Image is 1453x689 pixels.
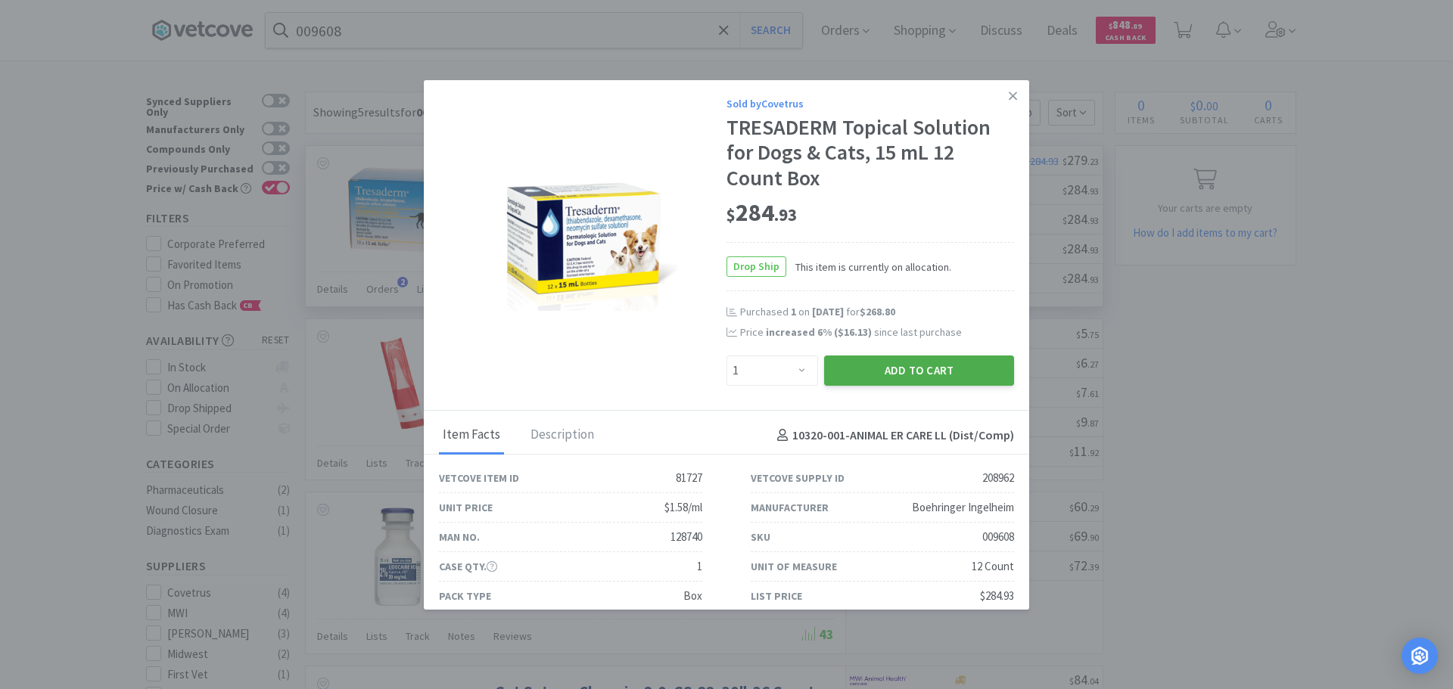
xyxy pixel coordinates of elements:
[980,587,1014,605] div: $284.93
[982,469,1014,487] div: 208962
[1402,638,1438,674] div: Open Intercom Messenger
[812,305,844,318] span: [DATE]
[676,469,702,487] div: 81727
[751,558,837,575] div: Unit of Measure
[670,528,702,546] div: 128740
[751,499,829,516] div: Manufacturer
[726,115,1014,191] div: TRESADERM Topical Solution for Dogs & Cats, 15 mL 12 Count Box
[439,529,480,545] div: Man No.
[740,305,1014,320] div: Purchased on for
[683,587,702,605] div: Box
[774,204,797,225] span: . 93
[838,325,868,339] span: $16.13
[727,257,786,276] span: Drop Ship
[439,470,519,486] div: Vetcove Item ID
[751,529,770,545] div: SKU
[972,557,1014,576] div: 12 Count
[664,498,702,517] div: $1.58/ml
[740,324,1014,340] div: Price since last purchase
[726,95,1014,112] div: Sold by Covetrus
[824,355,1014,386] button: Add to Cart
[439,499,493,516] div: Unit Price
[527,417,598,455] div: Description
[439,588,491,604] div: Pack Type
[860,305,895,318] span: $268.80
[791,305,796,318] span: 1
[488,169,677,311] img: 02859cc2f2f64d9da9bb5f216e60932e_208962.png
[912,498,1014,517] div: Boehringer Ingelheim
[771,426,1014,445] h4: 10320-001 - ANIMAL ER CARE LL (Dist/Comp)
[751,470,845,486] div: Vetcove Supply ID
[439,558,497,575] div: Case Qty.
[726,204,736,225] span: $
[982,528,1014,546] div: 009608
[726,197,797,228] span: 284
[786,259,951,275] span: This item is currently on allocation.
[439,417,504,455] div: Item Facts
[766,325,872,339] span: increased 6 % ( )
[697,557,702,576] div: 1
[751,588,802,604] div: List Price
